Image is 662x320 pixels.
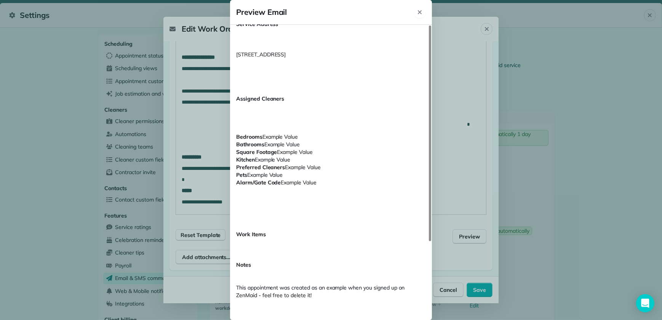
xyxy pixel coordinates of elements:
b: Bathrooms [236,141,264,148]
span: [STREET_ADDRESS] [236,51,286,58]
b: Square Footage [236,149,277,155]
b: Bedrooms [236,133,262,140]
b: Work Items [236,231,266,238]
b: Alarm/Gate Code [236,179,281,186]
button: Close [414,6,426,18]
b: Pets [236,171,247,178]
span: Preview Email [236,7,287,17]
strong: Notes [236,261,251,268]
span: This appointment was created as an example when you signed up on ZenMaid - feel free to delete it! [236,284,406,299]
b: Kitchen [236,156,255,163]
b: Preferred Cleaners [236,164,285,171]
strong: Assigned Cleaners [236,95,284,102]
span: Example Value Example Value Example Value Example Value Example Value Example Value Example Value [236,133,321,186]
